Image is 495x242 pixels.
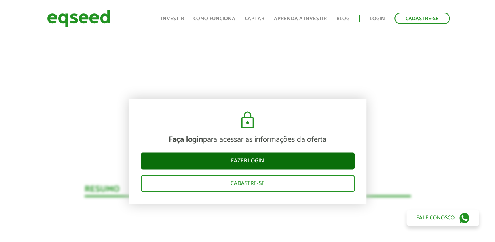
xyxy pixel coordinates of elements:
[141,135,355,145] p: para acessar as informações da oferta
[238,111,257,130] img: cadeado.svg
[141,153,355,170] a: Fazer login
[406,210,479,226] a: Fale conosco
[169,133,203,147] strong: Faça login
[245,16,264,21] a: Captar
[394,13,450,24] a: Cadastre-se
[336,16,349,21] a: Blog
[141,175,355,192] a: Cadastre-se
[370,16,385,21] a: Login
[47,8,110,29] img: EqSeed
[193,16,235,21] a: Como funciona
[161,16,184,21] a: Investir
[274,16,327,21] a: Aprenda a investir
